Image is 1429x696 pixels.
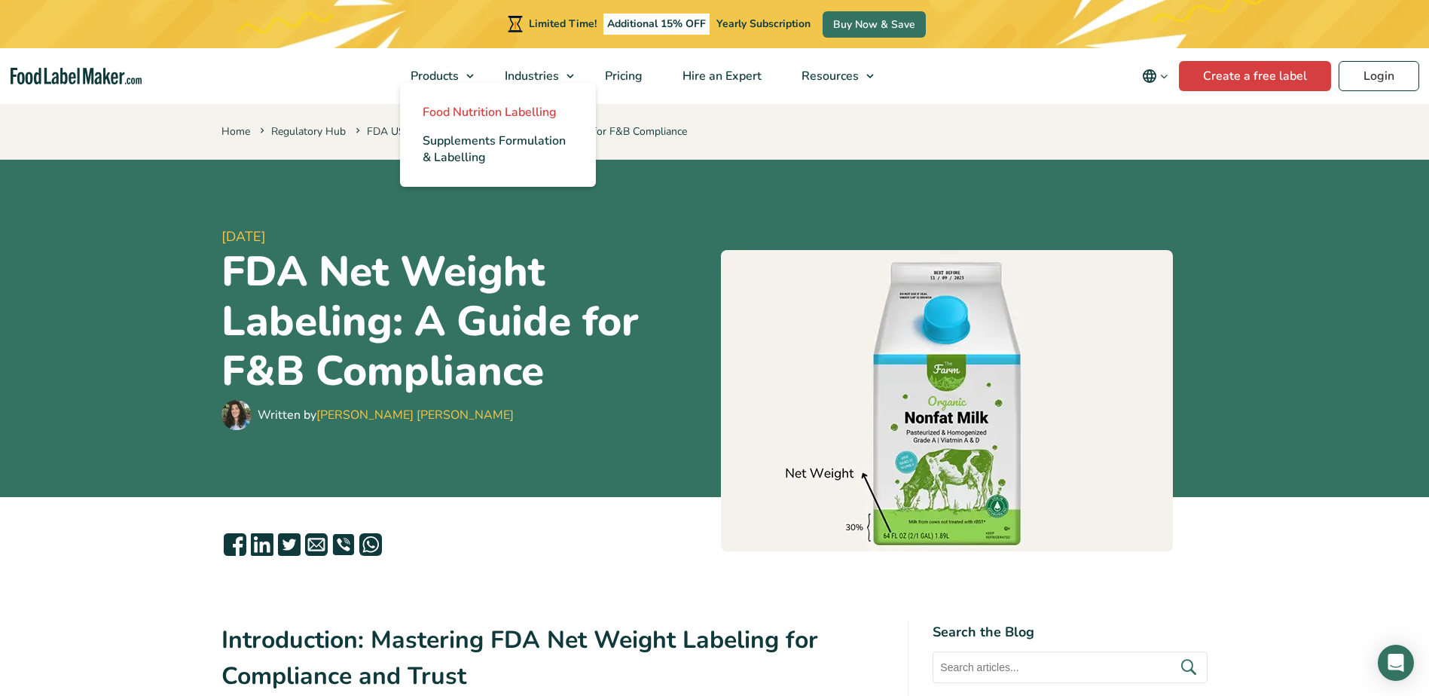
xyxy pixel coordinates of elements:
[391,48,481,104] a: Products
[782,48,881,104] a: Resources
[316,407,514,423] a: [PERSON_NAME] [PERSON_NAME]
[678,68,763,84] span: Hire an Expert
[585,48,659,104] a: Pricing
[221,247,709,396] h1: FDA Net Weight Labeling: A Guide for F&B Compliance
[221,400,252,430] img: Maria Abi Hanna - Food Label Maker
[221,624,818,692] strong: Introduction: Mastering FDA Net Weight Labeling for Compliance and Trust
[1339,61,1419,91] a: Login
[423,104,557,121] span: Food Nutrition Labelling
[271,124,346,139] a: Regulatory Hub
[1131,61,1179,91] button: Change language
[663,48,778,104] a: Hire an Expert
[500,68,560,84] span: Industries
[11,68,142,85] a: Food Label Maker homepage
[933,652,1208,683] input: Search articles...
[423,133,566,166] span: Supplements Formulation & Labelling
[797,68,860,84] span: Resources
[485,48,582,104] a: Industries
[529,17,597,31] span: Limited Time!
[1378,645,1414,681] div: Open Intercom Messenger
[400,98,596,127] a: Food Nutrition Labelling
[600,68,644,84] span: Pricing
[367,124,405,139] a: FDA US
[603,14,710,35] span: Additional 15% OFF
[400,127,596,172] a: Supplements Formulation & Labelling
[716,17,811,31] span: Yearly Subscription
[406,68,460,84] span: Products
[221,124,250,139] a: Home
[1179,61,1331,91] a: Create a free label
[258,406,514,424] div: Written by
[221,227,709,247] span: [DATE]
[823,11,926,38] a: Buy Now & Save
[933,622,1208,643] h4: Search the Blog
